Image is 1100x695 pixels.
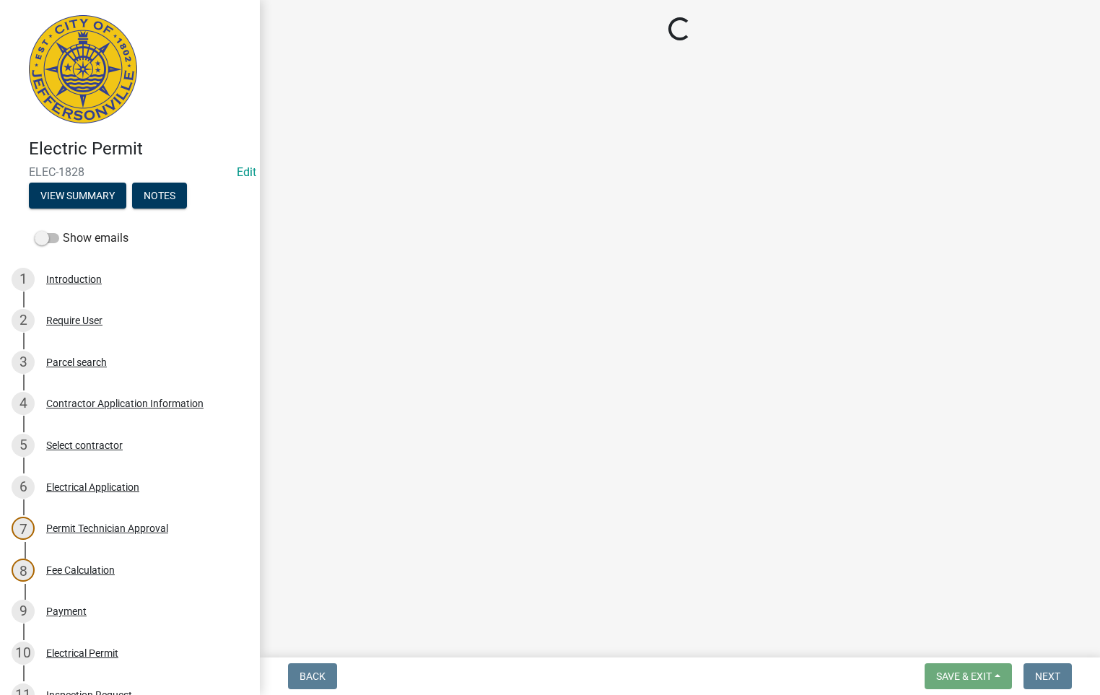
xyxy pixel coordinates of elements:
div: Contractor Application Information [46,398,204,408]
div: 7 [12,517,35,540]
div: 5 [12,434,35,457]
button: Next [1023,663,1072,689]
div: 10 [12,642,35,665]
div: Electrical Application [46,482,139,492]
div: 8 [12,559,35,582]
h4: Electric Permit [29,139,248,159]
span: Save & Exit [936,670,992,682]
div: Permit Technician Approval [46,523,168,533]
div: 1 [12,268,35,291]
button: Notes [132,183,187,209]
div: Introduction [46,274,102,284]
div: 2 [12,309,35,332]
div: Fee Calculation [46,565,115,575]
wm-modal-confirm: Summary [29,191,126,202]
a: Edit [237,165,256,179]
span: ELEC-1828 [29,165,231,179]
wm-modal-confirm: Notes [132,191,187,202]
button: Back [288,663,337,689]
div: 6 [12,476,35,499]
img: City of Jeffersonville, Indiana [29,15,137,123]
div: 9 [12,600,35,623]
div: Require User [46,315,102,325]
div: Parcel search [46,357,107,367]
div: Payment [46,606,87,616]
label: Show emails [35,230,128,247]
button: Save & Exit [925,663,1012,689]
div: 4 [12,392,35,415]
wm-modal-confirm: Edit Application Number [237,165,256,179]
div: 3 [12,351,35,374]
div: Select contractor [46,440,123,450]
span: Next [1035,670,1060,682]
button: View Summary [29,183,126,209]
span: Back [300,670,326,682]
div: Electrical Permit [46,648,118,658]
